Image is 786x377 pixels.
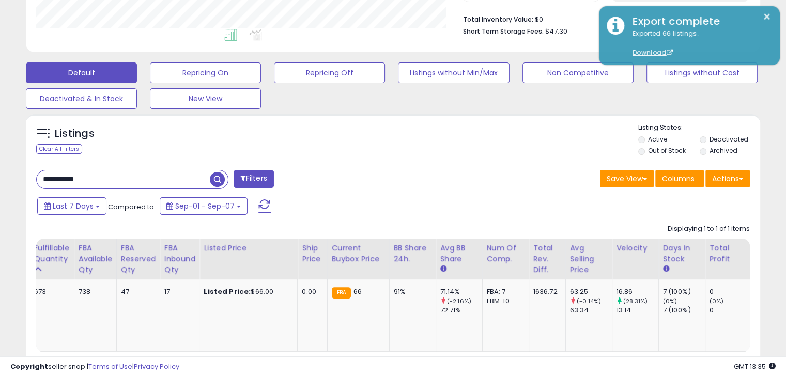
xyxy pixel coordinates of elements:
[662,174,695,184] span: Columns
[710,243,747,264] div: Total Profit
[332,243,385,264] div: Current Buybox Price
[663,264,669,274] small: Days In Stock.
[204,287,251,296] b: Listed Price:
[648,146,686,155] label: Out of Stock
[150,88,261,109] button: New View
[88,362,132,371] a: Terms of Use
[633,48,673,57] a: Download
[134,362,179,371] a: Privacy Policy
[79,287,109,296] div: 738
[487,287,521,296] div: FBA: 7
[36,144,82,154] div: Clear All Filters
[710,297,724,305] small: (0%)
[763,10,771,23] button: ×
[10,362,179,372] div: seller snap | |
[570,306,612,315] div: 63.34
[79,243,112,275] div: FBA Available Qty
[668,224,750,234] div: Displaying 1 to 1 of 1 items
[648,135,667,144] label: Active
[570,243,608,275] div: Avg Selling Price
[709,135,748,144] label: Deactivated
[617,287,658,296] div: 16.86
[522,62,634,83] button: Non Competitive
[302,243,322,264] div: Ship Price
[398,62,509,83] button: Listings without Min/Max
[710,287,751,296] div: 0
[394,287,428,296] div: 91%
[487,296,521,306] div: FBM: 10
[663,306,705,315] div: 7 (100%)
[108,202,156,212] span: Compared to:
[663,287,705,296] div: 7 (100%)
[710,306,751,315] div: 0
[160,197,248,215] button: Sep-01 - Sep-07
[121,287,152,296] div: 47
[617,306,658,315] div: 13.14
[463,27,544,36] b: Short Term Storage Fees:
[332,287,351,299] small: FBA
[164,287,192,296] div: 17
[600,170,654,187] button: Save View
[577,297,601,305] small: (-0.14%)
[55,127,95,141] h5: Listings
[734,362,776,371] span: 2025-09-15 13:35 GMT
[34,243,70,264] div: Fulfillable Quantity
[623,297,648,305] small: (28.31%)
[302,287,319,296] div: 0.00
[655,170,704,187] button: Columns
[121,243,156,275] div: FBA Reserved Qty
[440,264,446,274] small: Avg BB Share.
[487,243,525,264] div: Num of Comp.
[353,287,362,296] span: 66
[175,201,235,211] span: Sep-01 - Sep-07
[663,243,701,264] div: Days In Stock
[545,26,567,36] span: $47.30
[533,243,561,275] div: Total Rev. Diff.
[53,201,94,211] span: Last 7 Days
[625,29,772,58] div: Exported 66 listings.
[37,197,106,215] button: Last 7 Days
[34,287,66,296] div: 673
[234,170,274,188] button: Filters
[150,62,261,83] button: Repricing On
[26,88,137,109] button: Deactivated & In Stock
[646,62,758,83] button: Listings without Cost
[164,243,195,275] div: FBA inbound Qty
[440,287,482,296] div: 71.14%
[625,14,772,29] div: Export complete
[394,243,431,264] div: BB Share 24h.
[705,170,750,187] button: Actions
[274,62,385,83] button: Repricing Off
[440,306,482,315] div: 72.71%
[663,297,677,305] small: (0%)
[570,287,612,296] div: 63.25
[204,243,293,254] div: Listed Price
[447,297,471,305] small: (-2.16%)
[10,362,48,371] strong: Copyright
[463,12,742,25] li: $0
[638,123,760,133] p: Listing States:
[440,243,478,264] div: Avg BB Share
[709,146,737,155] label: Archived
[617,243,654,254] div: Velocity
[463,15,533,24] b: Total Inventory Value:
[26,62,137,83] button: Default
[533,287,558,296] div: 1636.72
[204,287,289,296] div: $66.00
